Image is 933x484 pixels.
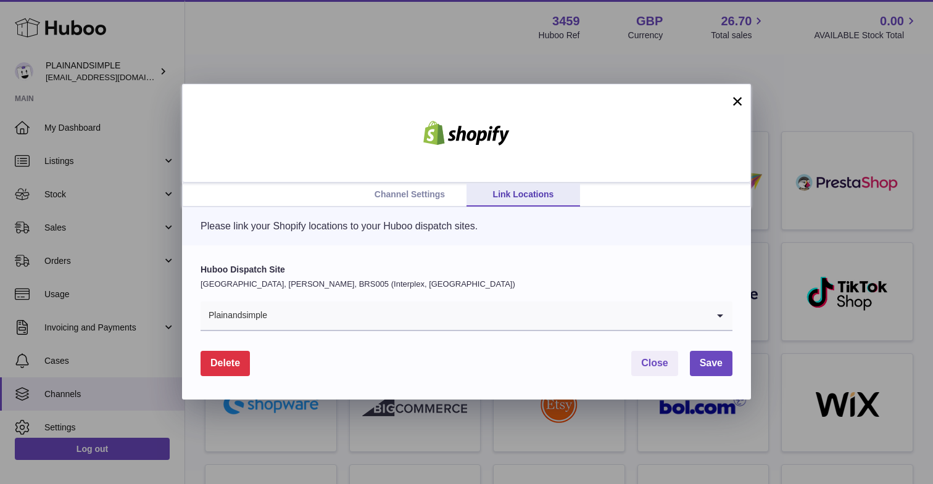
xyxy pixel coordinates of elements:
[631,351,678,376] button: Close
[641,358,668,368] span: Close
[201,301,732,331] div: Search for option
[690,351,732,376] button: Save
[353,183,466,207] a: Channel Settings
[730,94,745,109] button: ×
[201,219,732,233] p: Please link your Shopify locations to your Huboo dispatch sites.
[700,358,723,368] span: Save
[268,301,708,330] input: Search for option
[210,358,240,368] span: Delete
[466,183,580,207] a: Link Locations
[201,279,732,290] p: [GEOGRAPHIC_DATA], [PERSON_NAME], BRS005 (Interplex, [GEOGRAPHIC_DATA])
[414,121,519,146] img: shopify
[201,264,732,276] label: Huboo Dispatch Site
[201,351,250,376] button: Delete
[201,301,268,330] span: Plainandsimple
